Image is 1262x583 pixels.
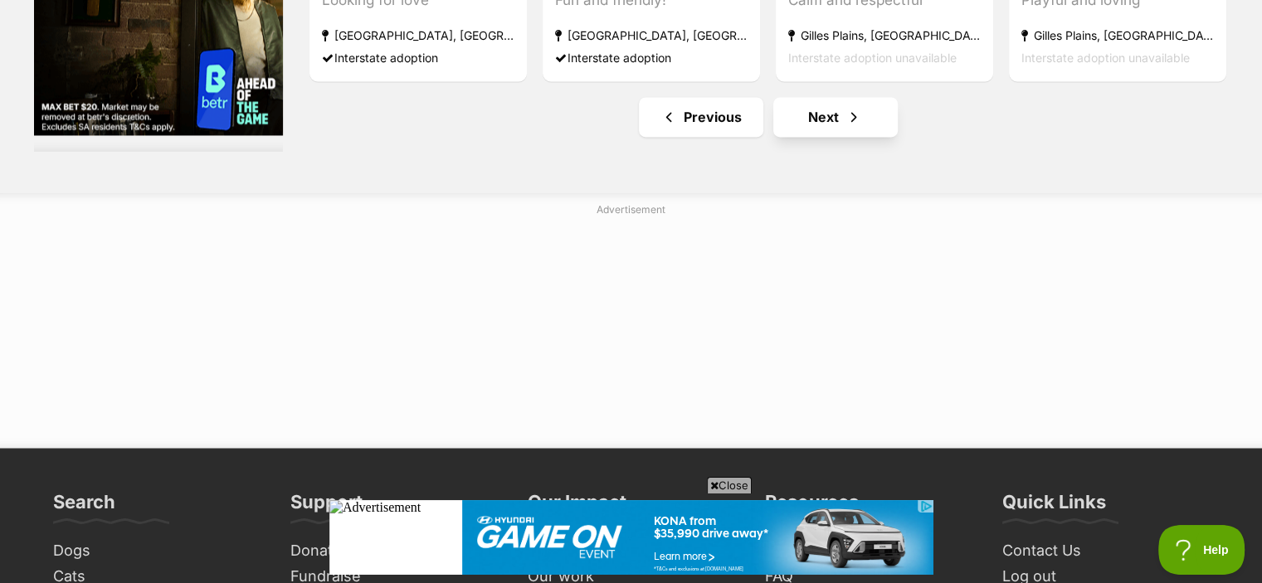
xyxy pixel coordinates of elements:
[555,23,748,46] strong: [GEOGRAPHIC_DATA], [GEOGRAPHIC_DATA]
[773,97,898,137] a: Next page
[528,489,626,522] h3: Our Impact
[1158,525,1245,575] iframe: Help Scout Beacon - Open
[765,489,859,522] h3: Resources
[329,500,933,575] iframe: Advertisement
[1021,23,1214,46] strong: Gilles Plains, [GEOGRAPHIC_DATA]
[229,224,1034,431] iframe: Advertisement
[639,97,763,137] a: Previous page
[46,537,267,563] a: Dogs
[555,46,748,68] div: Interstate adoption
[788,23,981,46] strong: Gilles Plains, [GEOGRAPHIC_DATA]
[322,23,514,46] strong: [GEOGRAPHIC_DATA], [GEOGRAPHIC_DATA]
[53,489,115,522] h3: Search
[996,537,1216,563] a: Contact Us
[707,477,752,493] span: Close
[290,489,363,522] h3: Support
[284,537,504,563] a: Donate
[1002,489,1106,522] h3: Quick Links
[788,50,957,64] span: Interstate adoption unavailable
[322,46,514,68] div: Interstate adoption
[1021,50,1190,64] span: Interstate adoption unavailable
[308,97,1229,137] nav: Pagination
